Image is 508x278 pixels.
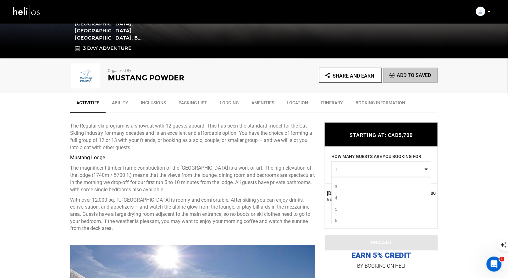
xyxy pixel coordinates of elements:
[325,262,438,270] p: BY BOOKING ON HELI
[325,235,438,250] button: PROCEED
[70,96,106,113] a: Activities
[331,153,422,161] label: HOW MANY GUESTS ARE YOU BOOKING FOR
[172,96,213,112] a: Packing List
[327,197,329,202] span: 6
[13,3,41,20] img: heli-logo
[70,165,315,193] p: The magnificent timber frame construction of the [GEOGRAPHIC_DATA] is a work of art. The high ele...
[245,96,280,112] a: Amenities
[327,190,361,197] label: [DATE] - [DATE]
[70,63,102,89] img: img_0ff4e6702feb5b161957f2ea789f15f4.png
[350,132,413,138] span: STARTING AT: CAD5,700
[106,96,135,112] a: Ability
[335,183,337,189] span: 3
[476,7,485,16] img: img_0ff4e6702feb5b161957f2ea789f15f4.png
[349,96,412,112] a: BOOKING INFORMATION
[108,74,237,82] h2: Mustang Powder
[330,197,345,202] span: seat left
[70,197,315,232] p: With over 12,000 sq. ft. [GEOGRAPHIC_DATA] is roomy and comfortable. After skiing you can enjoy d...
[327,215,436,221] a: View All Slots
[135,96,172,112] a: Inclusions
[335,217,337,223] span: 6
[335,206,337,212] span: 5
[280,96,314,112] a: Location
[333,73,374,79] span: Share and Earn
[75,13,164,42] span: Mustang [GEOGRAPHIC_DATA], [GEOGRAPHIC_DATA], [GEOGRAPHIC_DATA], B...
[335,166,423,172] span: 1
[213,96,245,112] a: Lodging
[70,123,315,151] p: The Regular ski program is a snowcat with 12 guests aboard. This has been the standard model for ...
[70,155,105,161] strong: Mustang Lodge
[487,257,502,272] iframe: Intercom live chat
[108,68,237,74] p: Organized By
[314,96,349,112] a: Itinerary
[335,194,337,201] span: 4
[83,45,131,52] span: 3 Day Adventure
[331,161,431,177] button: 1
